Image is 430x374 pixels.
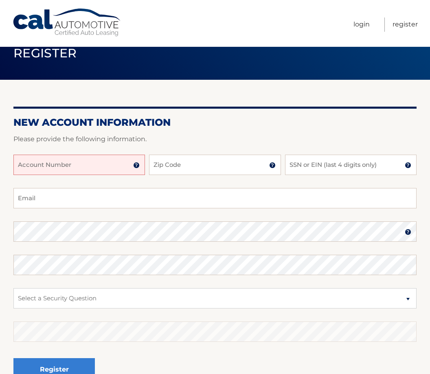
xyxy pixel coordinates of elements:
[269,162,276,168] img: tooltip.svg
[13,188,417,208] input: Email
[12,8,122,37] a: Cal Automotive
[149,155,281,175] input: Zip Code
[13,116,417,129] h2: New Account Information
[133,162,140,168] img: tooltip.svg
[405,229,411,235] img: tooltip.svg
[285,155,417,175] input: SSN or EIN (last 4 digits only)
[405,162,411,168] img: tooltip.svg
[393,17,418,32] a: Register
[13,46,77,61] span: Register
[353,17,370,32] a: Login
[13,155,145,175] input: Account Number
[13,133,417,145] p: Please provide the following information.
